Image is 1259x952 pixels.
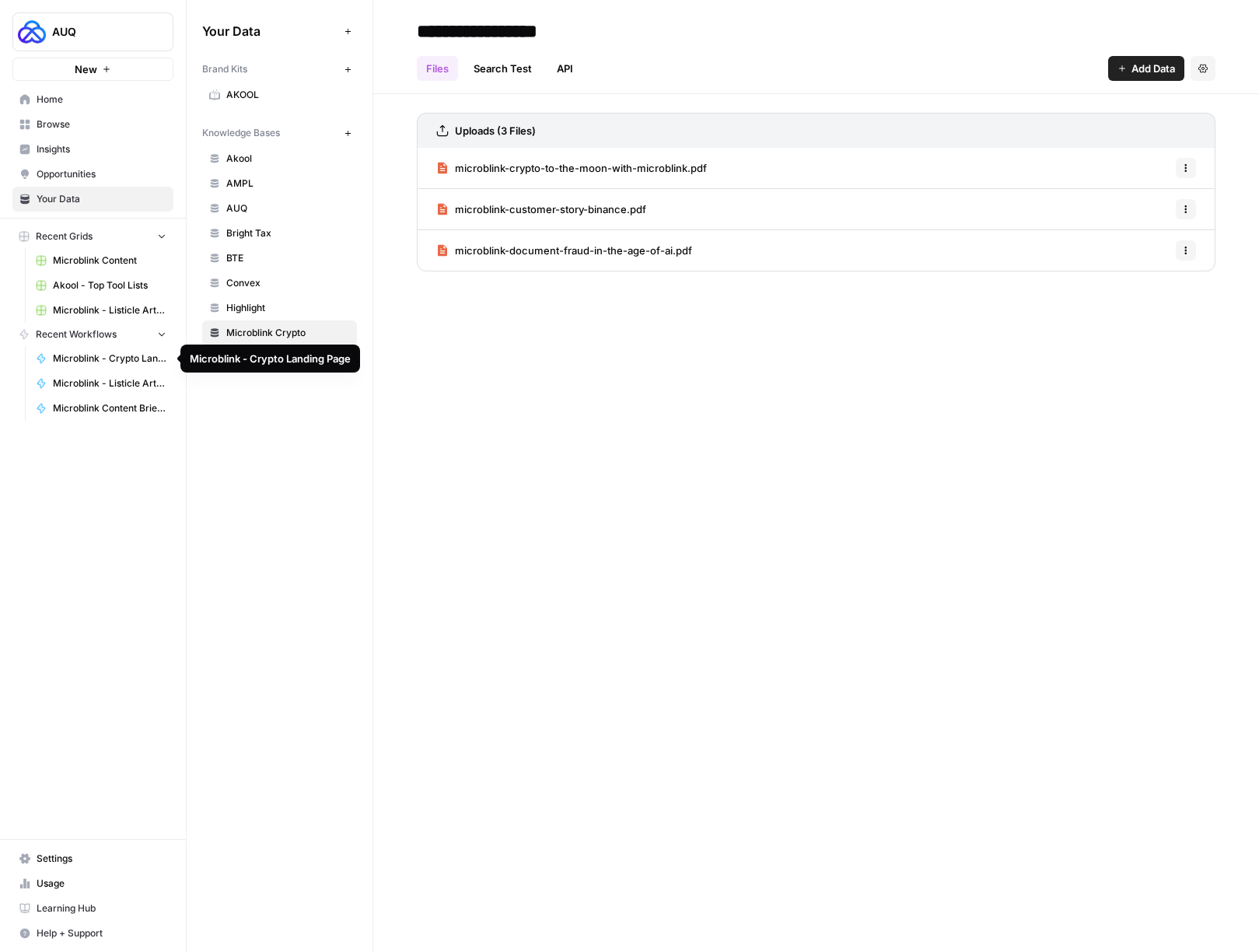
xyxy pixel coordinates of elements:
a: microblink-customer-story-binance.pdf [436,189,646,229]
a: BTE [202,246,357,271]
span: Microblink Content [53,254,166,268]
span: Your Data [37,192,166,206]
a: AKOOL [202,82,357,107]
button: New [12,58,173,81]
span: Microblink - Listicle Article Grid [53,303,166,317]
span: Knowledge Bases [202,126,280,140]
span: Add Data [1131,61,1175,76]
h3: Uploads (3 Files) [455,123,536,138]
button: Recent Workflows [12,323,173,346]
a: Microblink - Listicle Article [29,371,173,396]
span: Help + Support [37,926,166,940]
span: Microblink - Listicle Article [53,376,166,390]
span: Opportunities [37,167,166,181]
span: AKOOL [226,88,350,102]
button: Recent Grids [12,225,173,248]
button: Help + Support [12,921,173,946]
a: Search Test [464,56,541,81]
a: Microblink Content [29,248,173,273]
span: Microblink - Crypto Landing Page [53,352,166,366]
span: Microblink Crypto [226,326,350,340]
a: Settings [12,846,173,871]
a: Highlight [202,296,357,320]
a: Browse [12,112,173,137]
a: Convex [202,271,357,296]
span: Settings [37,852,166,866]
span: Akool [226,152,350,166]
a: AMPL [202,171,357,196]
a: Usage [12,871,173,896]
span: Highlight [226,301,350,315]
button: Workspace: AUQ [12,12,173,51]
a: Akool [202,146,357,171]
a: Microblink - Crypto Landing Page [29,346,173,371]
a: Bright Tax [202,221,357,246]
a: microblink-crypto-to-the-moon-with-microblink.pdf [436,148,707,188]
button: Add Data [1108,56,1184,81]
a: Microblink Crypto [202,320,357,345]
span: Microblink Content Brief - Long-form Blog Posts [53,401,166,415]
span: Browse [37,117,166,131]
a: Microblink - Listicle Article Grid [29,298,173,323]
span: Recent Grids [36,229,93,243]
span: Convex [226,276,350,290]
a: Akool - Top Tool Lists [29,273,173,298]
a: Insights [12,137,173,162]
span: Recent Workflows [36,327,117,341]
a: Home [12,87,173,112]
span: Brand Kits [202,62,247,76]
span: Akool - Top Tool Lists [53,278,166,292]
span: Usage [37,877,166,891]
a: AUQ [202,196,357,221]
span: Insights [37,142,166,156]
span: AMPL [226,177,350,191]
span: AUQ [52,24,146,40]
span: microblink-document-fraud-in-the-age-of-ai.pdf [455,243,692,258]
span: Your Data [202,22,338,40]
span: Home [37,93,166,107]
a: Your Data [12,187,173,212]
span: microblink-customer-story-binance.pdf [455,201,646,217]
span: BTE [226,251,350,265]
a: API [547,56,582,81]
span: AUQ [226,201,350,215]
a: Files [417,56,458,81]
a: Microblink Content Brief - Long-form Blog Posts [29,396,173,421]
a: Learning Hub [12,896,173,921]
span: New [75,61,97,77]
span: Bright Tax [226,226,350,240]
a: Opportunities [12,162,173,187]
img: AUQ Logo [18,18,46,46]
span: microblink-crypto-to-the-moon-with-microblink.pdf [455,160,707,176]
a: microblink-document-fraud-in-the-age-of-ai.pdf [436,230,692,271]
span: Learning Hub [37,901,166,915]
a: Uploads (3 Files) [436,114,536,148]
